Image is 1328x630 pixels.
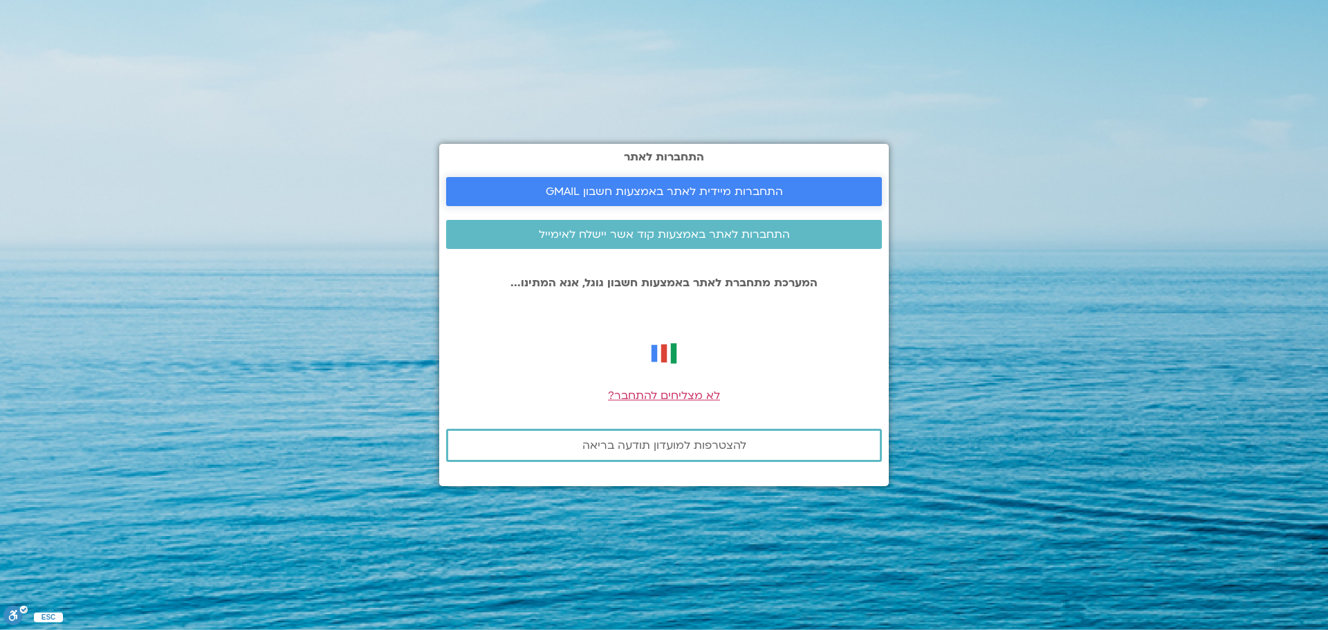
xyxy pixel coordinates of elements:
[582,439,746,452] span: להצטרפות למועדון תודעה בריאה
[446,151,882,163] h2: התחברות לאתר
[539,228,790,241] span: התחברות לאתר באמצעות קוד אשר יישלח לאימייל
[446,429,882,462] a: להצטרפות למועדון תודעה בריאה
[446,220,882,249] a: התחברות לאתר באמצעות קוד אשר יישלח לאימייל
[446,277,882,289] p: המערכת מתחברת לאתר באמצעות חשבון גוגל, אנא המתינו...
[608,388,720,403] a: לא מצליחים להתחבר?
[546,185,783,198] span: התחברות מיידית לאתר באמצעות חשבון GMAIL
[446,177,882,206] a: התחברות מיידית לאתר באמצעות חשבון GMAIL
